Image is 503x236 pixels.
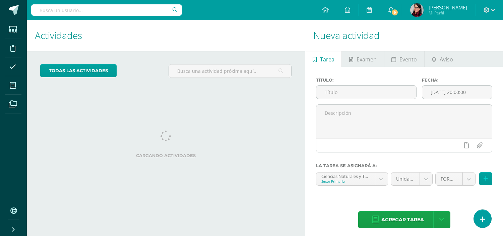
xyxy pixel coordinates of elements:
a: FORMATIVO (70.0%) [436,173,475,185]
span: Examen [357,51,377,67]
a: Tarea [305,51,341,67]
span: Evento [399,51,417,67]
div: Sexto Primaria [321,179,370,184]
span: Mi Perfil [429,10,467,16]
span: [PERSON_NAME] [429,4,467,11]
input: Fecha de entrega [422,86,492,99]
a: Ciencias Naturales y Tecnología 'B'Sexto Primaria [316,173,387,185]
label: Fecha: [422,78,492,83]
a: Examen [342,51,384,67]
span: Agregar tarea [381,211,424,228]
input: Busca una actividad próxima aquí... [169,64,291,78]
a: Unidad 4 [391,173,432,185]
h1: Nueva actividad [313,20,495,51]
span: 9 [391,9,398,16]
input: Título [316,86,416,99]
input: Busca un usuario... [31,4,182,16]
img: 0a2e9a33f3909cb77ea8b9c8beb902f9.png [410,3,424,17]
span: Tarea [320,51,334,67]
a: Evento [384,51,424,67]
span: Unidad 4 [396,173,415,185]
span: FORMATIVO (70.0%) [441,173,457,185]
h1: Actividades [35,20,297,51]
div: Ciencias Naturales y Tecnología 'B' [321,173,370,179]
a: Aviso [425,51,460,67]
label: Título: [316,78,417,83]
label: La tarea se asignará a: [316,163,492,168]
label: Cargando actividades [40,153,292,158]
span: Aviso [440,51,453,67]
a: todas las Actividades [40,64,117,77]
